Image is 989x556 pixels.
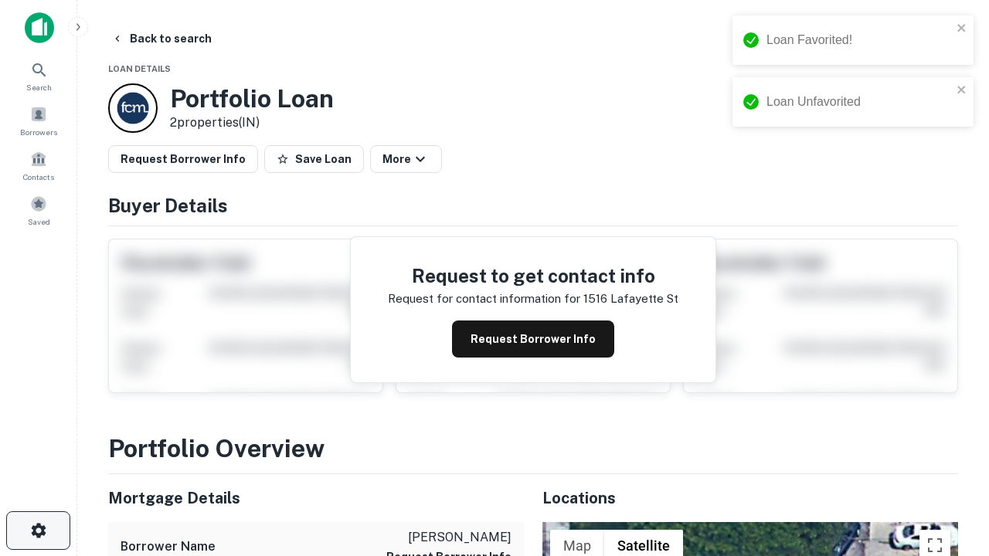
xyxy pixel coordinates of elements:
div: Loan Favorited! [766,31,952,49]
p: Request for contact information for [388,290,580,308]
span: Borrowers [20,126,57,138]
p: [PERSON_NAME] [386,528,511,547]
a: Search [5,55,73,97]
h3: Portfolio Overview [108,430,958,467]
button: More [370,145,442,173]
a: Saved [5,189,73,231]
h4: Buyer Details [108,192,958,219]
div: Loan Unfavorited [766,93,952,111]
img: capitalize-icon.png [25,12,54,43]
button: close [957,22,967,36]
h4: Request to get contact info [388,262,678,290]
h3: Portfolio Loan [170,84,334,114]
button: Request Borrower Info [108,145,258,173]
span: Contacts [23,171,54,183]
h5: Locations [542,486,958,510]
span: Loan Details [108,64,171,73]
a: Contacts [5,144,73,186]
button: Request Borrower Info [452,320,614,358]
a: Borrowers [5,100,73,141]
button: Back to search [105,25,218,53]
p: 1516 lafayette st [583,290,678,308]
p: 2 properties (IN) [170,114,334,132]
span: Search [26,81,52,93]
h5: Mortgage Details [108,486,524,510]
button: Save Loan [264,145,364,173]
h6: Borrower Name [121,537,216,556]
button: close [957,83,967,98]
span: Saved [28,215,50,228]
iframe: Chat Widget [912,432,989,507]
